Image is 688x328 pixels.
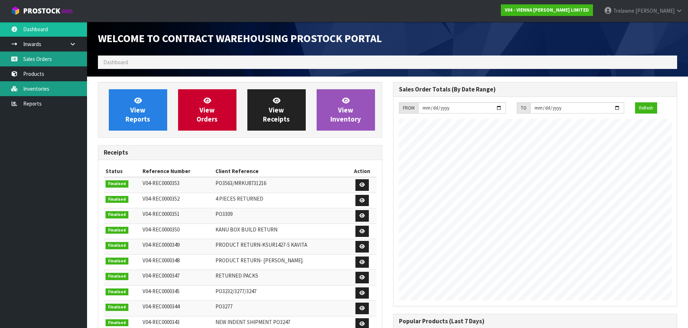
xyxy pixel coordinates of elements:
[263,96,290,123] span: View Receipts
[106,273,128,280] span: Finalised
[215,319,290,325] span: NEW INDENT SHIPMENT PO3247
[613,7,634,14] span: Trelawne
[143,272,180,279] span: V04-REC0000347
[399,318,672,325] h3: Popular Products (Last 7 Days)
[247,89,306,131] a: ViewReceipts
[635,102,657,114] button: Refresh
[215,257,304,264] span: PRODUCT RETURN- [PERSON_NAME].
[62,8,73,15] small: WMS
[143,319,180,325] span: V04-REC0000343
[143,180,180,186] span: V04-REC0000353
[109,89,167,131] a: ViewReports
[197,96,218,123] span: View Orders
[330,96,361,123] span: View Inventory
[317,89,375,131] a: ViewInventory
[215,288,256,295] span: PO3232/3277/3247
[106,304,128,311] span: Finalised
[215,210,232,217] span: PO3309
[517,102,530,114] div: TO
[141,165,213,177] th: Reference Number
[23,6,60,16] span: ProStock
[106,196,128,203] span: Finalised
[214,165,348,177] th: Client Reference
[106,258,128,265] span: Finalised
[399,102,418,114] div: FROM
[399,86,672,93] h3: Sales Order Totals (By Date Range)
[106,319,128,327] span: Finalised
[215,195,263,202] span: 4 PIECES RETURNED
[143,226,180,233] span: V04-REC0000350
[215,226,277,233] span: KANU BOX BUILD RETURN
[103,59,128,66] span: Dashboard
[11,6,20,15] img: cube-alt.png
[143,288,180,295] span: V04-REC0000345
[104,149,376,156] h3: Receipts
[106,227,128,234] span: Finalised
[143,257,180,264] span: V04-REC0000348
[215,303,232,310] span: PO3277
[215,241,307,248] span: PRODUCT RETURN-KSUR1427-5 KAVITA
[104,165,141,177] th: Status
[106,288,128,296] span: Finalised
[106,211,128,218] span: Finalised
[505,7,589,13] strong: V04 - VIENNA [PERSON_NAME] LIMITED
[106,180,128,188] span: Finalised
[215,180,266,186] span: PO3563/MRKU8731216
[143,195,180,202] span: V04-REC0000352
[215,272,258,279] span: RETURNED PACKS
[106,242,128,249] span: Finalised
[178,89,236,131] a: ViewOrders
[635,7,675,14] span: [PERSON_NAME]
[143,303,180,310] span: V04-REC0000344
[143,241,180,248] span: V04-REC0000349
[348,165,376,177] th: Action
[98,32,382,45] span: Welcome to Contract Warehousing ProStock Portal
[125,96,150,123] span: View Reports
[143,210,180,217] span: V04-REC0000351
